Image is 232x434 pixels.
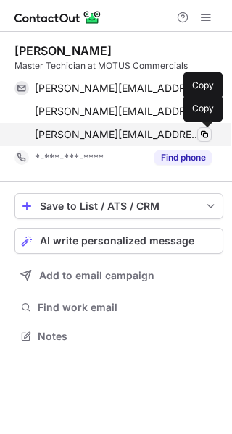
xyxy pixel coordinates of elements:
button: Find work email [14,297,223,318]
span: [PERSON_NAME][EMAIL_ADDRESS][DOMAIN_NAME] [35,105,201,118]
button: save-profile-one-click [14,193,223,219]
button: Notes [14,326,223,346]
button: Reveal Button [154,150,212,165]
button: Add to email campaign [14,263,223,289]
span: [PERSON_NAME][EMAIL_ADDRESS][DOMAIN_NAME] [35,82,201,95]
button: AI write personalized message [14,228,223,254]
span: Find work email [38,301,217,314]
span: [PERSON_NAME][EMAIL_ADDRESS][PERSON_NAME][DOMAIN_NAME] [35,128,201,141]
div: Master Techician at MOTUS Commercials [14,59,223,72]
span: AI write personalized message [40,235,194,247]
div: Save to List / ATS / CRM [40,200,198,212]
div: [PERSON_NAME] [14,43,112,58]
span: Add to email campaign [39,270,154,281]
img: ContactOut v5.3.10 [14,9,101,26]
span: Notes [38,330,217,343]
